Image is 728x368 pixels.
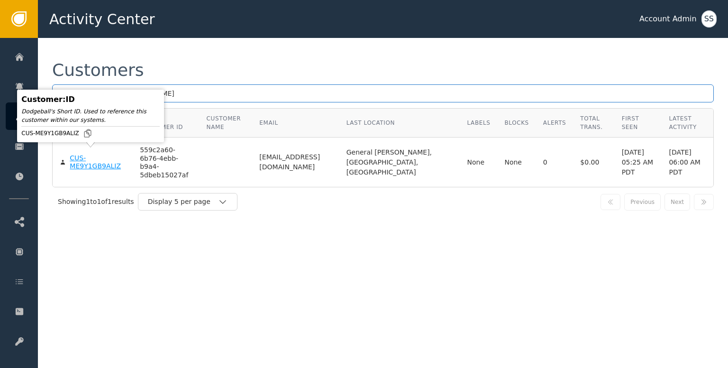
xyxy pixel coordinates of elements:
div: Alerts [543,119,566,127]
div: First Seen [622,114,655,131]
div: CUS-ME9Y1GB9ALIZ [70,154,126,171]
td: [DATE] 06:00 AM PDT [662,138,713,187]
div: Dodgeball's Short ID. Used to reference this customer within our systems. [21,107,160,124]
div: Last Location [346,119,453,127]
td: [DATE] 05:25 AM PDT [615,138,662,187]
div: Account Admin [639,13,697,25]
div: Total Trans. [580,114,607,131]
div: Display 5 per page [148,197,218,207]
div: Customers [52,62,144,79]
button: Display 5 per page [138,193,237,211]
div: Customer Name [207,114,246,131]
td: [EMAIL_ADDRESS][DOMAIN_NAME] [252,138,339,187]
div: CUS-ME9Y1GB9ALIZ [21,129,160,138]
div: Email [259,119,332,127]
div: 559c2a60-6b76-4ebb-b9a4-5dbeb15027af [140,146,192,179]
div: Labels [467,119,491,127]
td: 0 [536,138,573,187]
button: SS [701,10,717,28]
td: General [PERSON_NAME], [GEOGRAPHIC_DATA], [GEOGRAPHIC_DATA] [339,138,460,187]
div: Showing 1 to 1 of 1 results [58,197,134,207]
div: None [504,157,528,167]
div: Your Customer ID [140,114,192,131]
td: $0.00 [573,138,614,187]
span: Activity Center [49,9,155,30]
div: Latest Activity [669,114,706,131]
input: Search by name, email, or ID [52,84,714,102]
div: Customer : ID [21,94,160,105]
div: Blocks [504,119,528,127]
div: None [467,157,491,167]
